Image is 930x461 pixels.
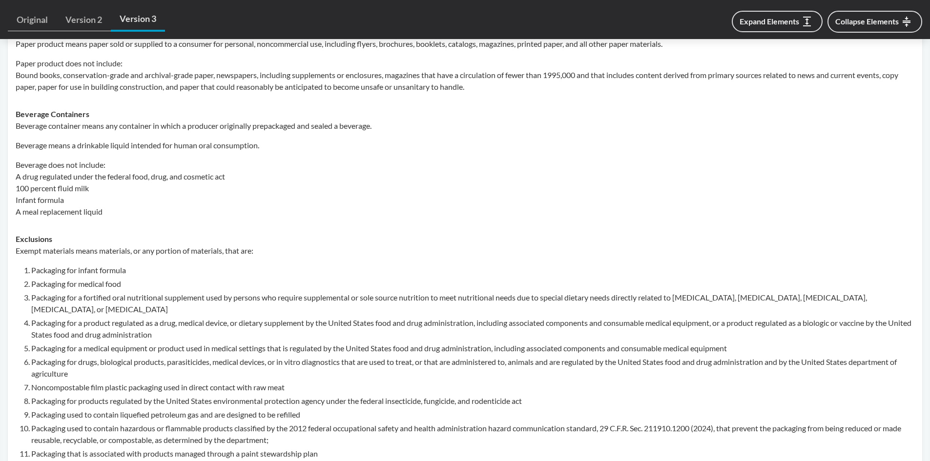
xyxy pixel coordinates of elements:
[16,245,914,257] p: Exempt materials means materials, or any portion of materials, that are:
[8,9,57,31] a: Original
[111,8,165,32] a: Version 3
[31,356,914,380] li: Packaging for drugs, biological products, parasiticides, medical devices, or in vitro diagnostics...
[16,159,914,218] p: Beverage does not include: A drug regulated under the federal food, drug, and cosmetic act 100 pe...
[16,140,914,151] p: Beverage means a drinkable liquid intended for human oral consumption.
[31,448,914,460] li: Packaging that is associated with products managed through a paint stewardship plan
[16,120,914,132] p: Beverage container means any container in which a producer originally prepackaged and sealed a be...
[827,11,922,33] button: Collapse Elements
[31,317,914,341] li: Packaging for a product regulated as a drug, medical device, or dietary supplement by the United ...
[732,11,823,32] button: Expand Elements
[31,264,914,276] li: Packaging for infant formula
[31,409,914,421] li: Packaging used to contain liquefied petroleum gas and are designed to be refilled
[57,9,111,31] a: Version 2
[16,109,89,119] strong: Beverage Containers
[31,342,914,354] li: Packaging for a medical equipment or product used in medical settings that is regulated by the Un...
[31,395,914,407] li: Packaging for products regulated by the United States environmental protection agency under the f...
[16,234,52,243] strong: Exclusions
[31,422,914,446] li: Packaging used to contain hazardous or flammable products classified by the 2012 federal occupati...
[31,278,914,290] li: Packaging for medical food
[31,381,914,393] li: Noncompostable film plastic packaging used in direct contact with raw meat
[16,58,914,93] p: Paper product does not include: Bound books, conservation-grade and archival-grade paper, newspap...
[16,38,914,50] p: Paper product means paper sold or supplied to a consumer for personal, noncommercial use, includi...
[31,292,914,315] li: Packaging for a fortified oral nutritional supplement used by persons who require supplemental or...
